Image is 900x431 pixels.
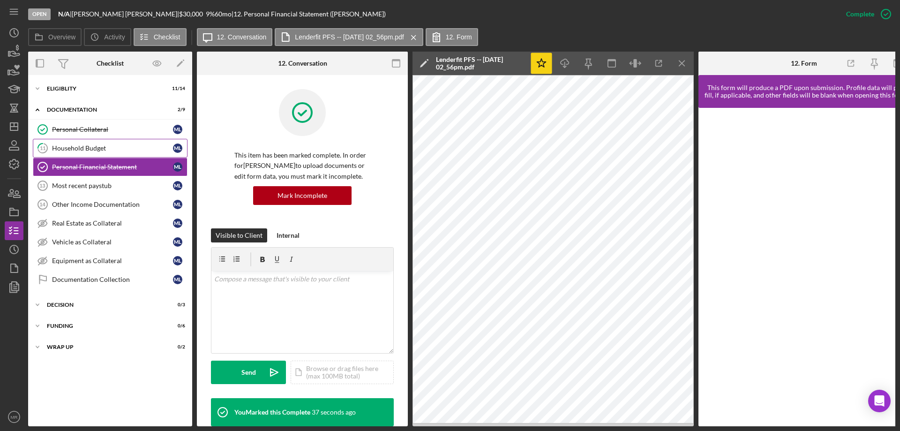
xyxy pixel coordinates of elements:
div: | [58,10,72,18]
div: 60 mo [215,10,232,18]
div: Personal Collateral [52,126,173,133]
a: Vehicle as CollateralML [33,233,187,251]
tspan: 14 [39,202,45,207]
div: Visible to Client [216,228,262,242]
div: M L [173,256,182,265]
div: Internal [277,228,300,242]
div: M L [173,181,182,190]
div: Other Income Documentation [52,201,173,208]
div: M L [173,144,182,153]
a: 11Household BudgetML [33,139,187,158]
div: Open [28,8,51,20]
div: Mark Incomplete [277,186,327,205]
p: This item has been marked complete. In order for [PERSON_NAME] to upload documents or edit form d... [234,150,370,181]
div: M L [173,200,182,209]
div: Equipment as Collateral [52,257,173,265]
tspan: 13 [39,183,45,189]
div: 2 / 9 [168,107,185,113]
button: Lenderfit PFS -- [DATE] 02_56pm.pdf [275,28,423,46]
a: Personal Financial StatementML [33,158,187,176]
label: 12. Conversation [217,33,267,41]
div: Complete [846,5,874,23]
button: Checklist [134,28,187,46]
div: Checklist [97,60,124,67]
a: Equipment as CollateralML [33,251,187,270]
div: Send [241,361,256,384]
div: 9 % [206,10,215,18]
div: Personal Financial Statement [52,163,173,171]
div: 0 / 3 [168,302,185,308]
div: M L [173,125,182,134]
button: 12. Conversation [197,28,273,46]
div: Vehicle as Collateral [52,238,173,246]
div: Open Intercom Messenger [868,390,891,412]
div: 12. Form [791,60,817,67]
label: Lenderfit PFS -- [DATE] 02_56pm.pdf [295,33,404,41]
button: Activity [84,28,131,46]
time: 2025-09-11 18:57 [312,408,356,416]
button: 12. Form [426,28,478,46]
b: N/A [58,10,70,18]
a: Real Estate as CollateralML [33,214,187,233]
label: 12. Form [446,33,472,41]
div: M L [173,237,182,247]
tspan: 11 [40,145,45,151]
button: Complete [837,5,895,23]
a: Documentation CollectionML [33,270,187,289]
div: 0 / 6 [168,323,185,329]
text: MR [11,415,18,420]
div: Lenderfit PFS -- [DATE] 02_56pm.pdf [436,56,525,71]
button: Send [211,361,286,384]
button: MR [5,408,23,426]
div: Decision [47,302,162,308]
label: Overview [48,33,75,41]
div: Documentation Collection [52,276,173,283]
a: 13Most recent paystubML [33,176,187,195]
button: Visible to Client [211,228,267,242]
div: Wrap up [47,344,162,350]
div: Documentation [47,107,162,113]
div: [PERSON_NAME] [PERSON_NAME] | [72,10,179,18]
a: 14Other Income DocumentationML [33,195,187,214]
a: Personal CollateralML [33,120,187,139]
div: Funding [47,323,162,329]
label: Activity [104,33,125,41]
div: 12. Conversation [278,60,327,67]
div: M L [173,275,182,284]
div: M L [173,219,182,228]
div: Most recent paystub [52,182,173,189]
div: Household Budget [52,144,173,152]
button: Internal [272,228,304,242]
div: Real Estate as Collateral [52,219,173,227]
span: $30,000 [179,10,203,18]
div: M L [173,162,182,172]
div: | 12. Personal Financial Statement ([PERSON_NAME]) [232,10,386,18]
button: Overview [28,28,82,46]
label: Checklist [154,33,180,41]
div: You Marked this Complete [234,408,310,416]
div: 11 / 14 [168,86,185,91]
div: Eligiblity [47,86,162,91]
div: 0 / 2 [168,344,185,350]
button: Mark Incomplete [253,186,352,205]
